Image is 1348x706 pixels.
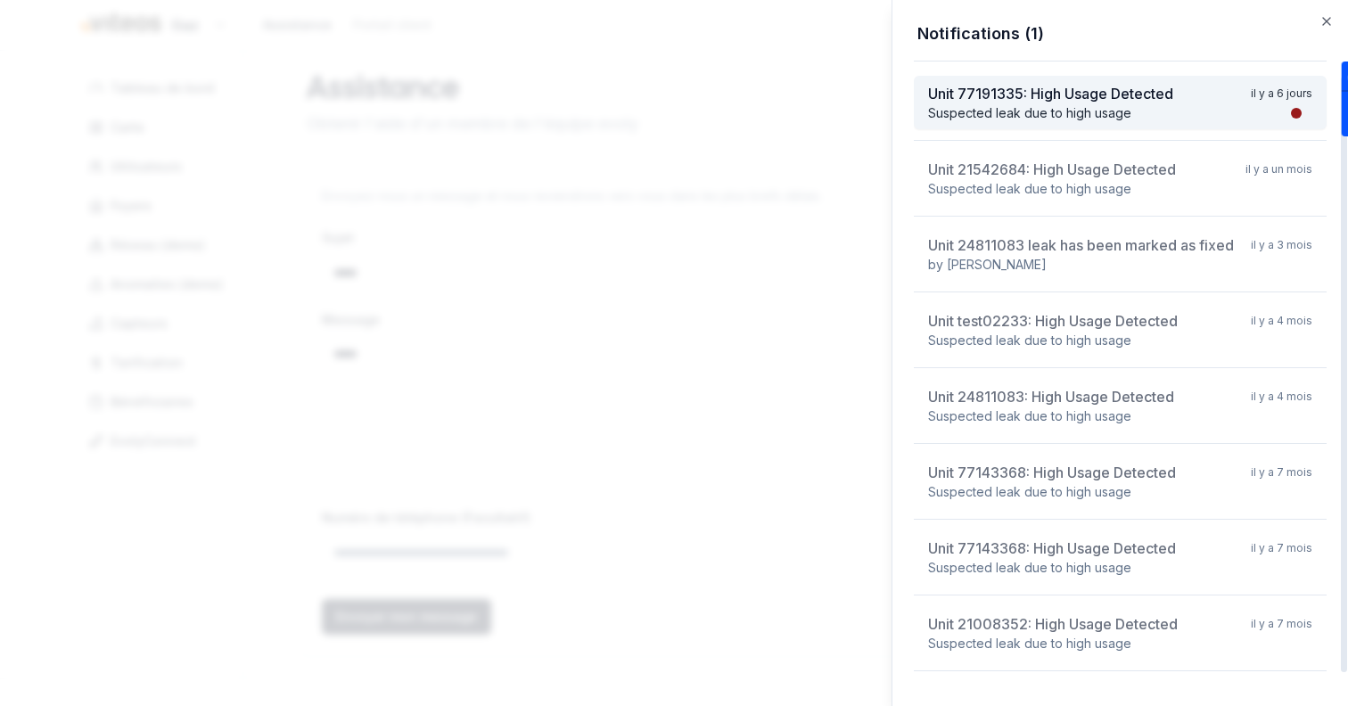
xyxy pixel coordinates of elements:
div: Suspected leak due to high usage [928,407,1131,425]
div: Suspected leak due to high usage [928,104,1131,122]
h2: Notifications (1) [917,21,1344,46]
div: Suspected leak due to high usage [928,635,1131,653]
div: Suspected leak due to high usage [928,559,1131,577]
div: il y a 7 mois [1251,617,1312,631]
div: il y a 6 jours [1251,86,1312,101]
div: Suspected leak due to high usage [928,332,1131,349]
a: Unit 21008352: High Usage Detectedil y a 7 moisSuspected leak due to high usage [928,613,1312,653]
a: Unit 24811083: High Usage Detectedil y a 4 moisSuspected leak due to high usage [928,386,1312,425]
div: il y a 3 mois [1251,238,1312,252]
div: Unit test02233: High Usage Detected [928,310,1178,332]
div: il y a 7 mois [1251,465,1312,480]
div: il y a 7 mois [1251,541,1312,555]
div: Unit 77191335: High Usage Detected [928,83,1173,104]
div: Unit 21542684: High Usage Detected [928,159,1176,180]
a: Unit 77143368: High Usage Detectedil y a 7 moisSuspected leak due to high usage [928,538,1312,577]
div: by [PERSON_NAME] [928,256,1047,274]
a: Unit test02233: High Usage Detectedil y a 4 moisSuspected leak due to high usage [928,310,1312,349]
a: Unit 77191335: High Usage Detectedil y a 6 joursSuspected leak due to high usage [928,83,1312,122]
div: Unit 24811083 leak has been marked as fixed [928,234,1234,256]
a: Unit 24811083 leak has been marked as fixedil y a 3 moisby [PERSON_NAME] [928,234,1312,274]
div: Suspected leak due to high usage [928,483,1131,501]
a: Unit 77143368: High Usage Detectedil y a 7 moisSuspected leak due to high usage [928,462,1312,501]
div: Unit 77143368: High Usage Detected [928,462,1176,483]
div: il y a un mois [1245,162,1312,176]
div: il y a 4 mois [1251,314,1312,328]
div: Unit 21008352: High Usage Detected [928,613,1178,635]
div: il y a 4 mois [1251,390,1312,404]
a: Unit 21542684: High Usage Detectedil y a un moisSuspected leak due to high usage [928,159,1312,198]
div: Unit 24811083: High Usage Detected [928,386,1174,407]
div: Unit 77143368: High Usage Detected [928,538,1176,559]
div: Suspected leak due to high usage [928,180,1131,198]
